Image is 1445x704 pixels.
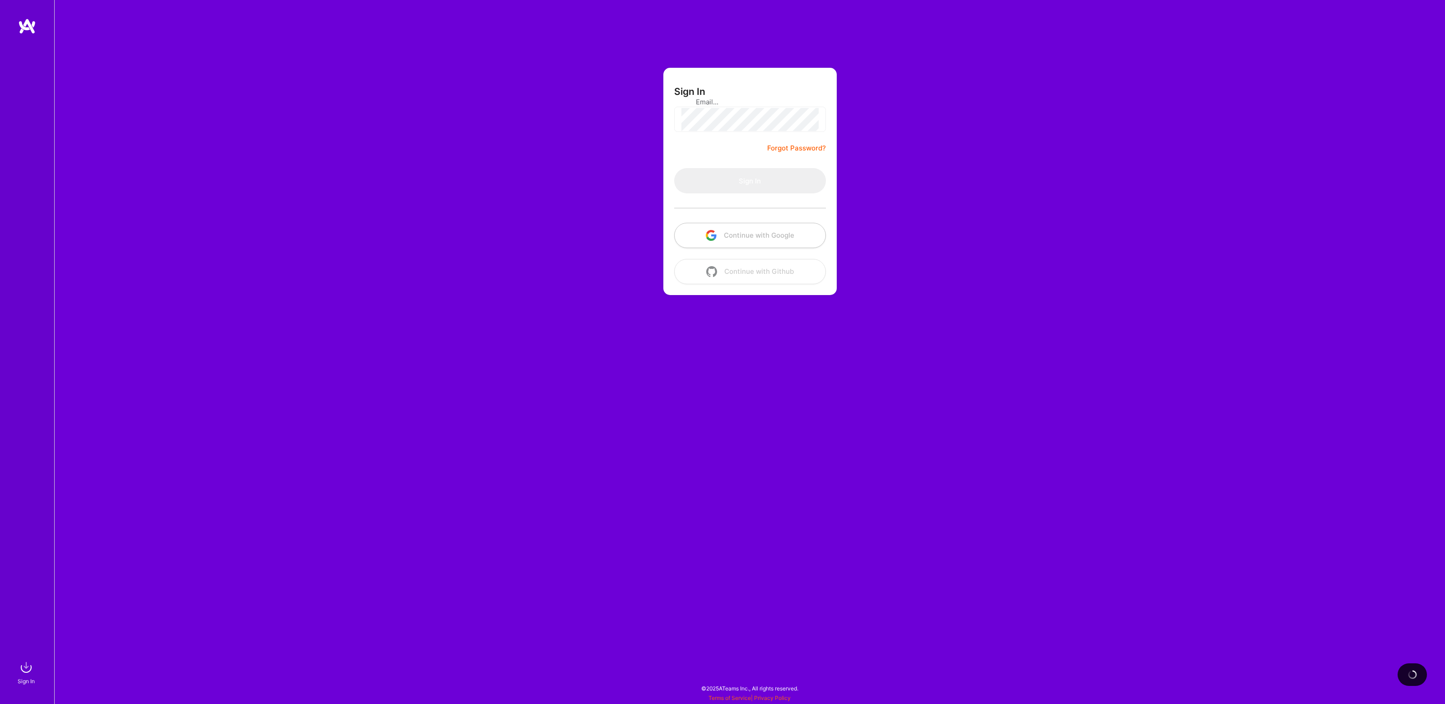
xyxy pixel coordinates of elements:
[706,266,717,277] img: icon
[54,677,1445,699] div: © 2025 ATeams Inc., All rights reserved.
[709,695,791,701] span: |
[18,18,36,34] img: logo
[754,695,791,701] a: Privacy Policy
[674,259,826,284] button: Continue with Github
[18,676,35,686] div: Sign In
[706,230,717,241] img: icon
[17,658,35,676] img: sign in
[767,143,826,154] a: Forgot Password?
[709,695,751,701] a: Terms of Service
[674,223,826,248] button: Continue with Google
[674,86,705,97] h3: Sign In
[674,168,826,193] button: Sign In
[696,90,804,113] input: Email...
[1408,670,1417,679] img: loading
[19,658,35,686] a: sign inSign In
